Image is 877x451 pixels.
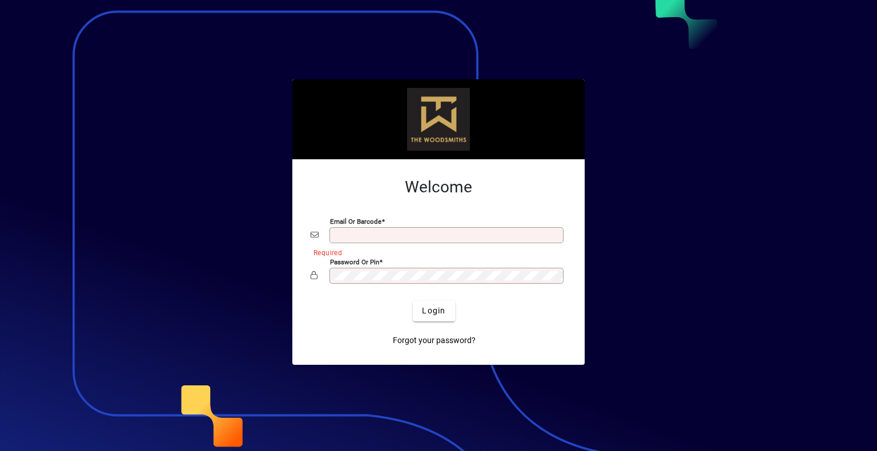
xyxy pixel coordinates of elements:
a: Forgot your password? [388,331,480,351]
mat-label: Password or Pin [330,257,379,265]
h2: Welcome [311,178,566,197]
mat-error: Required [313,246,557,258]
mat-label: Email or Barcode [330,217,381,225]
span: Forgot your password? [393,335,476,347]
button: Login [413,301,454,321]
span: Login [422,305,445,317]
